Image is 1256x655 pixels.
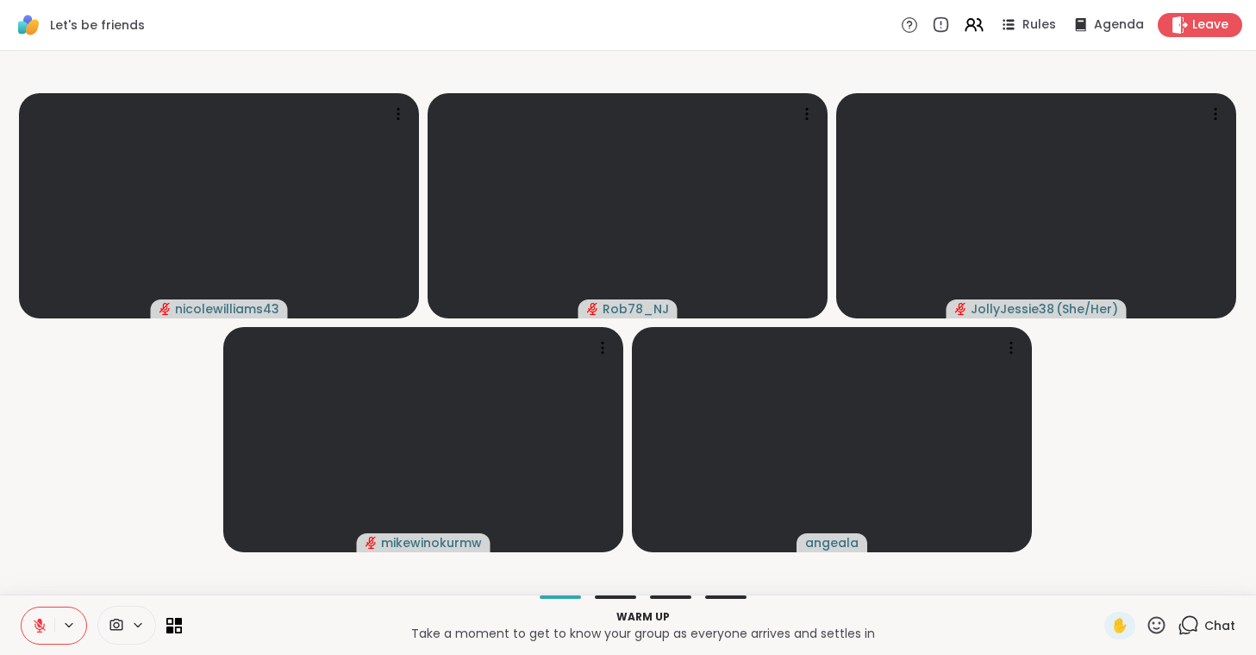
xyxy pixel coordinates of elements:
[175,300,279,318] span: nicolewilliams43
[971,300,1054,318] span: JollyJessie38
[366,537,378,549] span: audio-muted
[1204,617,1235,634] span: Chat
[1192,16,1228,34] span: Leave
[381,534,482,551] span: mikewinokurmw
[50,16,145,34] span: Let's be friends
[1056,300,1118,318] span: ( She/Her )
[603,300,669,318] span: Rob78_NJ
[1111,615,1128,636] span: ✋
[159,303,172,315] span: audio-muted
[1094,16,1144,34] span: Agenda
[192,625,1094,642] p: Take a moment to get to know your group as everyone arrives and settles in
[1022,16,1056,34] span: Rules
[587,303,599,315] span: audio-muted
[805,534,859,551] span: angeala
[14,10,43,40] img: ShareWell Logomark
[955,303,967,315] span: audio-muted
[192,609,1094,625] p: Warm up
